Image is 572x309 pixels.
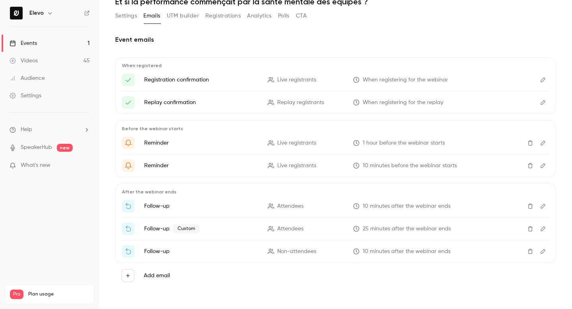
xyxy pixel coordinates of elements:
button: Analytics [247,10,272,22]
p: Reminder [144,162,258,170]
p: Follow-up [144,202,258,210]
p: After the webinar ends [122,189,549,195]
span: Non-attendees [277,247,316,256]
button: Edit [537,137,549,149]
button: Delete [524,200,537,212]
button: Edit [537,73,549,86]
li: {{ event_name }} commence dans 10 minutes [122,159,549,172]
span: Help [21,126,32,134]
label: Add email [144,272,170,280]
li: Une dernier chose… votre cadeau 🎁 [122,222,549,235]
span: When registering for the replay [363,98,443,107]
span: Custom [173,224,200,234]
p: Follow-up [144,224,258,234]
h2: Event emails [115,35,556,44]
span: 10 minutes after the webinar ends [363,247,450,256]
span: Live registrants [277,76,316,84]
span: Attendees [277,225,303,233]
li: Voici le lien pour accéder à la vidéo {{ event_name }} [122,96,549,109]
a: SpeakerHub [21,143,52,152]
p: Registration confirmation [144,76,258,84]
span: Plan usage [28,291,89,297]
li: {{ event_name }} va bientôt commencer [122,137,549,149]
p: Before the webinar starts [122,126,549,132]
p: Reminder [144,139,258,147]
button: Edit [537,245,549,258]
button: Delete [524,245,537,258]
div: Settings [10,92,41,100]
li: Regardez le replay de {{ event_name }} [122,245,549,258]
span: Attendees [277,202,303,211]
button: Delete [524,222,537,235]
span: What's new [21,161,50,170]
p: Follow-up [144,247,258,255]
span: Live registrants [277,162,316,170]
span: 1 hour before the webinar starts [363,139,445,147]
li: Voici le lien pour accéder à {{ event_name }} [122,73,549,86]
span: Replay registrants [277,98,324,107]
button: CTA [296,10,307,22]
div: Events [10,39,37,47]
button: Registrations [205,10,241,22]
p: When registered [122,62,549,69]
span: 25 minutes after the webinar ends [363,225,451,233]
div: Videos [10,57,38,65]
span: Live registrants [277,139,316,147]
iframe: Noticeable Trigger [80,162,90,169]
button: Emails [143,10,160,22]
button: Edit [537,159,549,172]
button: Delete [524,137,537,149]
span: 10 minutes before the webinar starts [363,162,457,170]
button: UTM builder [167,10,199,22]
span: 10 minutes after the webinar ends [363,202,450,211]
button: Edit [537,200,549,212]
div: Audience [10,74,45,82]
button: Edit [537,96,549,109]
li: Merci d'avoir participé à {{ event_name }} [122,200,549,212]
li: help-dropdown-opener [10,126,90,134]
span: Pro [10,290,23,299]
button: Settings [115,10,137,22]
p: Replay confirmation [144,98,258,106]
button: Delete [524,159,537,172]
button: Polls [278,10,290,22]
h6: Elevo [29,9,44,17]
img: Elevo [10,7,23,19]
button: Edit [537,222,549,235]
span: When registering for the webinar [363,76,448,84]
span: new [57,144,73,152]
